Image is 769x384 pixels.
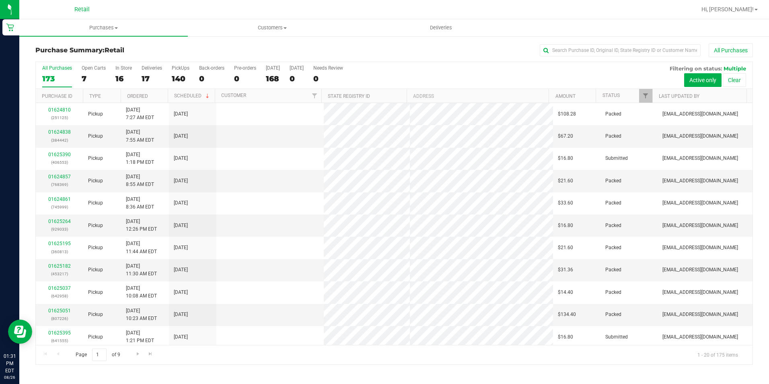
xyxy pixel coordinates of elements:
[313,65,343,71] div: Needs Review
[174,333,188,341] span: [DATE]
[88,244,103,252] span: Pickup
[199,74,224,83] div: 0
[662,266,738,274] span: [EMAIL_ADDRESS][DOMAIN_NAME]
[88,266,103,274] span: Pickup
[662,222,738,229] span: [EMAIL_ADDRESS][DOMAIN_NAME]
[558,289,573,296] span: $14.40
[662,289,738,296] span: [EMAIL_ADDRESS][DOMAIN_NAME]
[266,74,280,83] div: 168
[605,266,621,274] span: Packed
[234,65,256,71] div: Pre-orders
[723,73,746,87] button: Clear
[662,177,738,185] span: [EMAIL_ADDRESS][DOMAIN_NAME]
[41,248,78,256] p: (360813)
[88,289,103,296] span: Pickup
[174,155,188,162] span: [DATE]
[558,110,576,118] span: $108.28
[69,349,127,361] span: Page of 9
[709,43,753,57] button: All Purchases
[19,19,188,36] a: Purchases
[558,132,573,140] span: $67.20
[407,89,549,103] th: Address
[41,270,78,278] p: (453217)
[558,311,576,318] span: $134.40
[89,93,101,99] a: Type
[48,174,71,180] a: 01624857
[127,93,148,99] a: Ordered
[234,74,256,83] div: 0
[126,218,157,233] span: [DATE] 12:26 PM EDT
[188,19,356,36] a: Customers
[42,65,72,71] div: All Purchases
[126,240,157,255] span: [DATE] 11:44 AM EDT
[42,74,72,83] div: 173
[172,74,189,83] div: 140
[605,244,621,252] span: Packed
[88,199,103,207] span: Pickup
[555,93,576,99] a: Amount
[290,65,304,71] div: [DATE]
[172,65,189,71] div: PickUps
[41,203,78,211] p: (745999)
[639,89,652,103] a: Filter
[308,89,321,103] a: Filter
[105,46,124,54] span: Retail
[419,24,463,31] span: Deliveries
[82,65,106,71] div: Open Carts
[605,155,628,162] span: Submitted
[92,349,107,361] input: 1
[662,333,738,341] span: [EMAIL_ADDRESS][DOMAIN_NAME]
[41,159,78,166] p: (406553)
[48,308,71,314] a: 01625051
[357,19,525,36] a: Deliveries
[88,311,103,318] span: Pickup
[126,262,157,278] span: [DATE] 11:30 AM EDT
[558,177,573,185] span: $21.60
[4,353,16,374] p: 01:31 PM EDT
[142,74,162,83] div: 17
[662,155,738,162] span: [EMAIL_ADDRESS][DOMAIN_NAME]
[48,196,71,202] a: 01624861
[662,244,738,252] span: [EMAIL_ADDRESS][DOMAIN_NAME]
[126,285,157,300] span: [DATE] 10:08 AM EDT
[701,6,754,12] span: Hi, [PERSON_NAME]!
[6,23,14,31] inline-svg: Retail
[558,333,573,341] span: $16.80
[174,93,211,99] a: Scheduled
[174,311,188,318] span: [DATE]
[328,93,370,99] a: State Registry ID
[602,93,620,98] a: Status
[266,65,280,71] div: [DATE]
[605,333,628,341] span: Submitted
[174,110,188,118] span: [DATE]
[48,129,71,135] a: 01624838
[174,266,188,274] span: [DATE]
[41,292,78,300] p: (642958)
[19,24,188,31] span: Purchases
[126,151,154,166] span: [DATE] 1:18 PM EDT
[188,24,356,31] span: Customers
[558,199,573,207] span: $33.60
[126,307,157,322] span: [DATE] 10:23 AM EDT
[88,333,103,341] span: Pickup
[41,181,78,188] p: (768369)
[88,110,103,118] span: Pickup
[115,65,132,71] div: In Store
[48,241,71,246] a: 01625195
[174,244,188,252] span: [DATE]
[74,6,90,13] span: Retail
[8,320,32,344] iframe: Resource center
[88,155,103,162] span: Pickup
[605,199,621,207] span: Packed
[174,222,188,229] span: [DATE]
[662,199,738,207] span: [EMAIL_ADDRESS][DOMAIN_NAME]
[41,225,78,233] p: (929033)
[126,106,154,122] span: [DATE] 7:27 AM EDT
[605,222,621,229] span: Packed
[48,330,71,336] a: 01625395
[290,74,304,83] div: 0
[145,349,156,359] a: Go to the last page
[684,73,722,87] button: Active only
[4,374,16,380] p: 08/26
[115,74,132,83] div: 16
